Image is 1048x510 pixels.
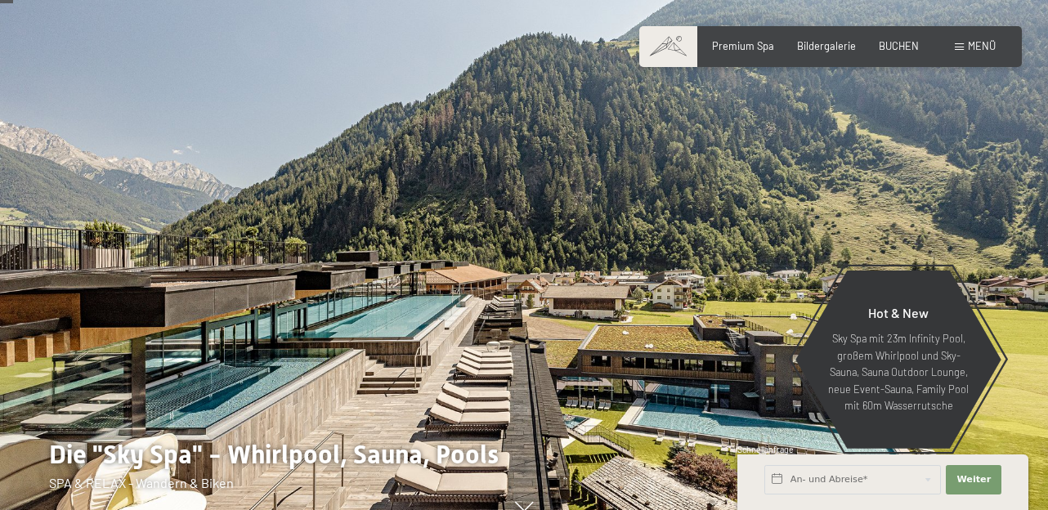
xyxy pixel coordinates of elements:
a: Bildergalerie [797,39,856,52]
span: Hot & New [868,305,929,320]
span: Weiter [956,473,991,486]
a: Hot & New Sky Spa mit 23m Infinity Pool, großem Whirlpool und Sky-Sauna, Sauna Outdoor Lounge, ne... [795,270,1002,450]
span: Menü [968,39,996,52]
span: Schnellanfrage [737,445,794,454]
a: Premium Spa [712,39,774,52]
p: Sky Spa mit 23m Infinity Pool, großem Whirlpool und Sky-Sauna, Sauna Outdoor Lounge, neue Event-S... [827,330,970,414]
button: Weiter [946,465,1001,494]
a: BUCHEN [879,39,919,52]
